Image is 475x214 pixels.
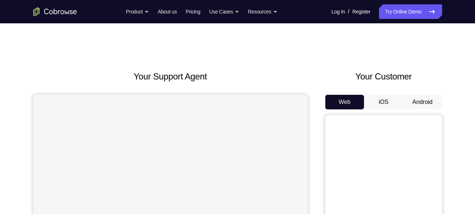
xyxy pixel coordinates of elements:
[33,70,308,83] h2: Your Support Agent
[248,4,277,19] button: Resources
[325,95,364,109] button: Web
[33,7,77,16] a: Go to the home page
[348,7,349,16] span: /
[379,4,442,19] a: Try Online Demo
[364,95,403,109] button: iOS
[332,4,345,19] a: Log In
[325,70,442,83] h2: Your Customer
[185,4,200,19] a: Pricing
[158,4,177,19] a: About us
[403,95,442,109] button: Android
[209,4,239,19] button: Use Cases
[126,4,149,19] button: Product
[352,4,370,19] a: Register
